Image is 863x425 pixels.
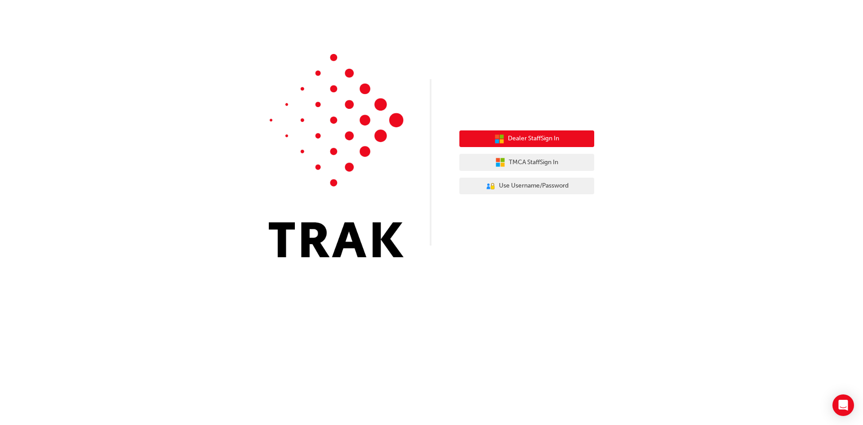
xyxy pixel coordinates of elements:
[509,157,558,168] span: TMCA Staff Sign In
[459,178,594,195] button: Use Username/Password
[459,130,594,148] button: Dealer StaffSign In
[508,134,559,144] span: Dealer Staff Sign In
[499,181,569,191] span: Use Username/Password
[832,394,854,416] div: Open Intercom Messenger
[459,154,594,171] button: TMCA StaffSign In
[269,54,404,257] img: Trak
